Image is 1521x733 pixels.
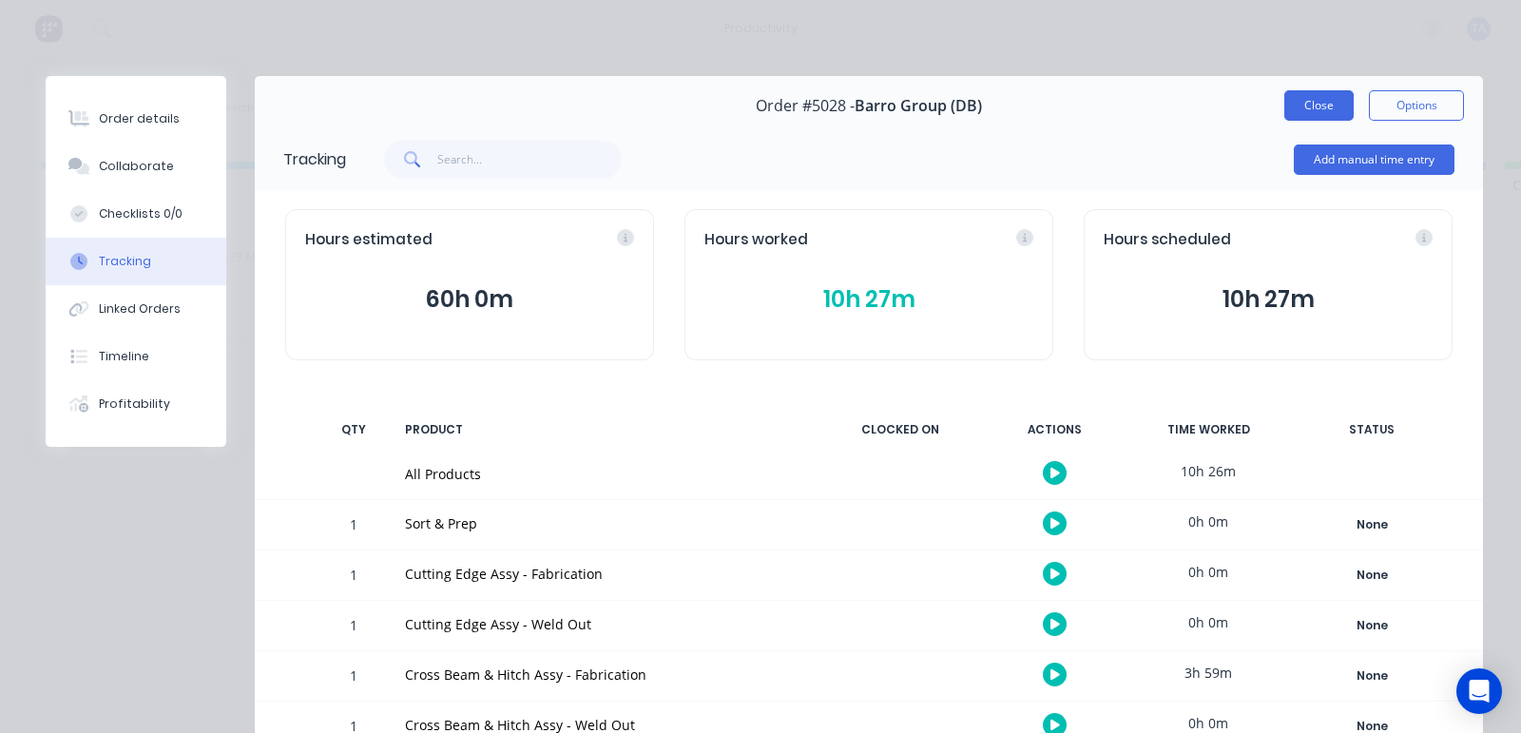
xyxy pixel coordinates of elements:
[756,97,855,115] span: Order #5028 -
[1294,145,1454,175] button: Add manual time entry
[829,410,972,450] div: CLOCKED ON
[99,110,180,127] div: Order details
[1302,612,1441,639] button: None
[1302,562,1441,588] button: None
[1303,613,1440,638] div: None
[1369,90,1464,121] button: Options
[46,238,226,285] button: Tracking
[99,205,183,222] div: Checklists 0/0
[704,281,1033,318] button: 10h 27m
[325,604,382,650] div: 1
[704,229,808,251] span: Hours worked
[1302,511,1441,538] button: None
[1303,664,1440,688] div: None
[394,410,818,450] div: PRODUCT
[99,348,149,365] div: Timeline
[855,97,982,115] span: Barro Group (DB)
[405,513,806,533] div: Sort & Prep
[325,553,382,600] div: 1
[305,281,634,318] button: 60h 0m
[325,410,382,450] div: QTY
[46,95,226,143] button: Order details
[46,380,226,428] button: Profitability
[325,503,382,550] div: 1
[1284,90,1354,121] button: Close
[46,190,226,238] button: Checklists 0/0
[1137,450,1280,492] div: 10h 26m
[1104,229,1231,251] span: Hours scheduled
[1104,281,1433,318] button: 10h 27m
[1291,410,1453,450] div: STATUS
[405,464,806,484] div: All Products
[405,665,806,685] div: Cross Beam & Hitch Assy - Fabrication
[1137,410,1280,450] div: TIME WORKED
[983,410,1126,450] div: ACTIONS
[405,614,806,634] div: Cutting Edge Assy - Weld Out
[1303,512,1440,537] div: None
[1302,663,1441,689] button: None
[1303,563,1440,588] div: None
[46,285,226,333] button: Linked Orders
[1137,500,1280,543] div: 0h 0m
[405,564,806,584] div: Cutting Edge Assy - Fabrication
[325,654,382,701] div: 1
[283,148,346,171] div: Tracking
[1137,550,1280,593] div: 0h 0m
[99,300,181,318] div: Linked Orders
[46,333,226,380] button: Timeline
[305,229,433,251] span: Hours estimated
[46,143,226,190] button: Collaborate
[437,141,623,179] input: Search...
[99,395,170,413] div: Profitability
[99,158,174,175] div: Collaborate
[1137,651,1280,694] div: 3h 59m
[1137,601,1280,644] div: 0h 0m
[1456,668,1502,714] div: Open Intercom Messenger
[99,253,151,270] div: Tracking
